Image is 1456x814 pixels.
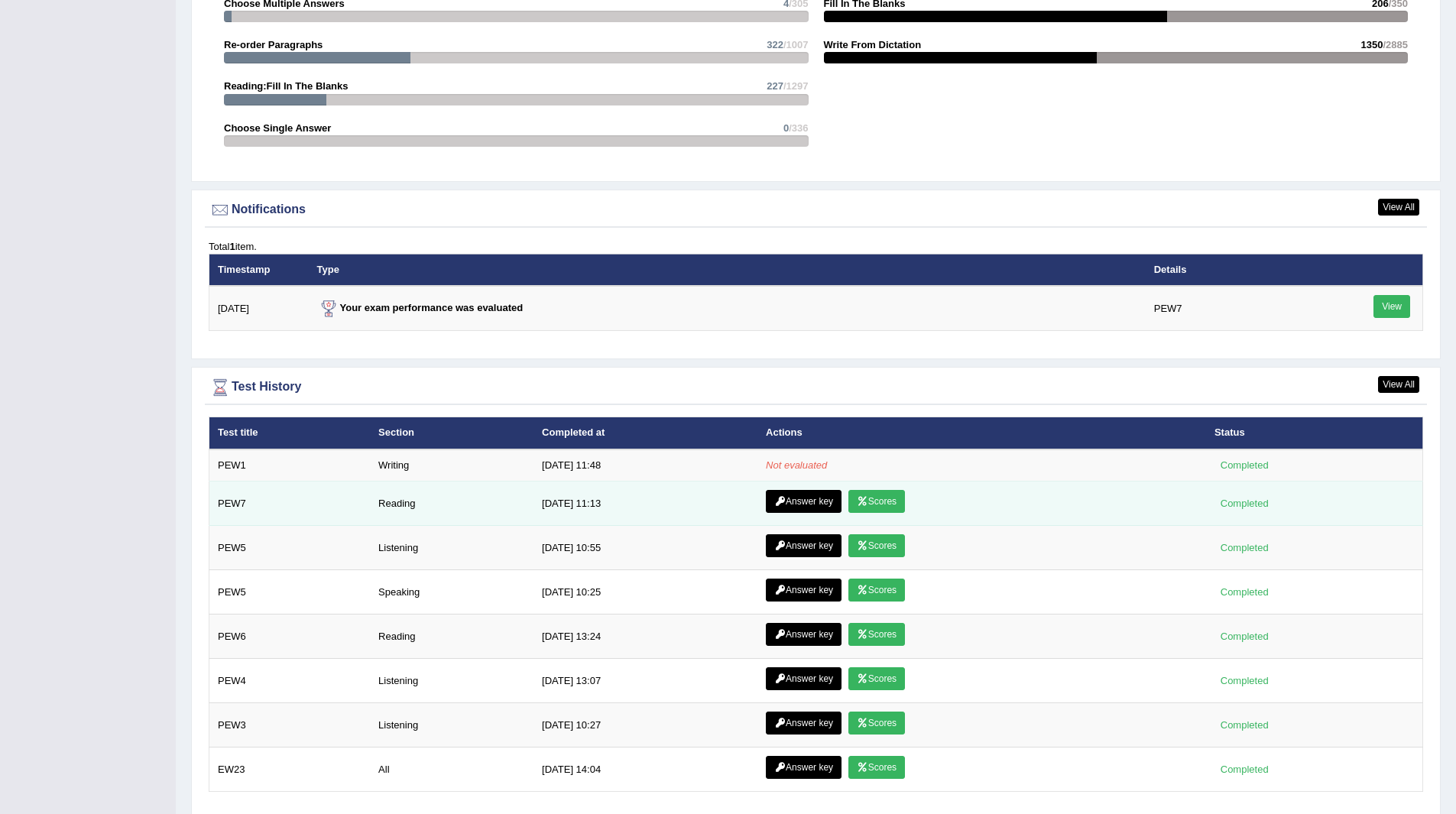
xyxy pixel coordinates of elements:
[1214,673,1274,689] div: Completed
[209,748,371,792] td: EW23
[209,482,371,526] td: PEW7
[766,459,827,471] em: Not evaluated
[848,623,905,646] a: Scores
[370,570,533,615] td: Speaking
[224,122,331,134] strong: Choose Single Answer
[848,534,905,557] a: Scores
[533,615,757,659] td: [DATE] 13:24
[783,122,789,134] span: 0
[209,570,371,615] td: PEW5
[1214,584,1274,600] div: Completed
[766,490,841,513] a: Answer key
[309,254,1146,286] th: Type
[209,659,371,703] td: PEW4
[209,526,371,570] td: PEW5
[1378,376,1419,393] a: View All
[370,748,533,792] td: All
[848,667,905,690] a: Scores
[783,80,809,92] span: /1297
[533,703,757,748] td: [DATE] 10:27
[370,703,533,748] td: Listening
[370,615,533,659] td: Reading
[533,417,757,449] th: Completed at
[209,376,1423,399] div: Test History
[1373,295,1410,318] a: View
[1214,495,1274,511] div: Completed
[317,302,524,313] strong: Your exam performance was evaluated
[766,712,841,735] a: Answer key
[209,286,309,331] td: [DATE]
[370,482,533,526] td: Reading
[370,659,533,703] td: Listening
[783,39,809,50] span: /1007
[766,534,841,557] a: Answer key
[229,241,235,252] b: 1
[370,417,533,449] th: Section
[370,449,533,482] td: Writing
[533,659,757,703] td: [DATE] 13:07
[209,449,371,482] td: PEW1
[767,39,783,50] span: 322
[533,748,757,792] td: [DATE] 14:04
[766,667,841,690] a: Answer key
[224,80,349,92] strong: Reading:Fill In The Blanks
[533,526,757,570] td: [DATE] 10:55
[1214,457,1274,473] div: Completed
[848,756,905,779] a: Scores
[1361,39,1383,50] span: 1350
[209,417,371,449] th: Test title
[766,579,841,602] a: Answer key
[209,199,1423,222] div: Notifications
[766,756,841,779] a: Answer key
[533,449,757,482] td: [DATE] 11:48
[848,490,905,513] a: Scores
[209,615,371,659] td: PEW6
[767,80,783,92] span: 227
[533,570,757,615] td: [DATE] 10:25
[209,703,371,748] td: PEW3
[1214,717,1274,733] div: Completed
[1214,540,1274,556] div: Completed
[370,526,533,570] td: Listening
[533,482,757,526] td: [DATE] 11:13
[209,239,1423,254] div: Total item.
[1146,286,1331,331] td: PEW7
[848,712,905,735] a: Scores
[1206,417,1423,449] th: Status
[1378,199,1419,216] a: View All
[848,579,905,602] a: Scores
[1214,761,1274,777] div: Completed
[789,122,808,134] span: /336
[1146,254,1331,286] th: Details
[209,254,309,286] th: Timestamp
[757,417,1206,449] th: Actions
[1383,39,1408,50] span: /2885
[766,623,841,646] a: Answer key
[824,39,922,50] strong: Write From Dictation
[224,39,323,50] strong: Re-order Paragraphs
[1214,628,1274,644] div: Completed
